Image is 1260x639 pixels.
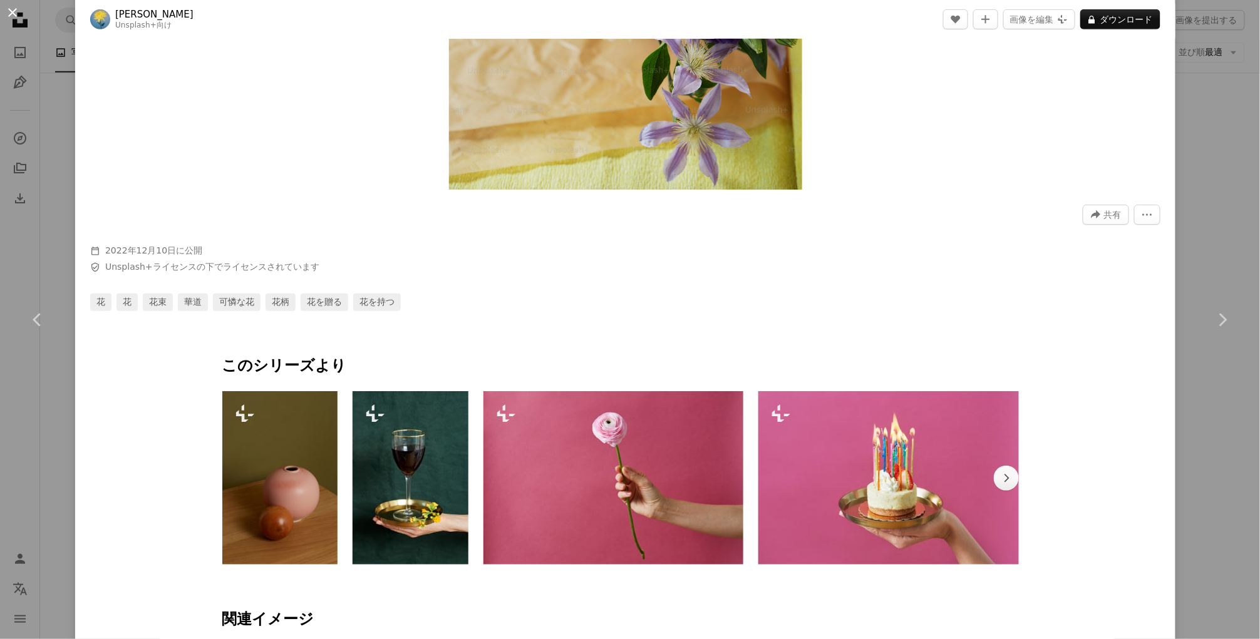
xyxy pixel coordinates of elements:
h4: 関連イメージ [222,610,1029,630]
a: 花束 [143,294,173,311]
a: ろうそくが乗ったケーキが入った皿を持つ手 [758,472,1019,483]
img: テーブルの上の卵のカップル [222,391,338,565]
button: ダウンロード [1080,9,1160,29]
a: [PERSON_NAME] [115,8,194,21]
button: コレクションに追加する [973,9,998,29]
span: 共有 [1104,205,1122,224]
span: に公開 [105,245,202,255]
p: このシリーズより [222,356,1029,376]
a: Unsplash+ [115,21,157,29]
a: グラスワイン [353,472,468,483]
a: 可憐な花 [213,294,261,311]
time: 2022年12月10日 1:48:31 JST [105,245,176,255]
img: ろうそくが乗ったケーキが入った皿を持つ手 [758,391,1019,565]
a: Unsplash+ライセンス [105,262,197,272]
a: 次へ [1185,260,1260,380]
a: 花 [90,294,111,311]
a: 花柄 [266,294,296,311]
span: の下でライセンスされています [105,261,319,273]
button: いいね！ [943,9,968,29]
a: 花を持つ [353,294,401,311]
button: その他のアクション [1134,205,1160,225]
img: Lia Bekyanのプロフィールを見る [90,9,110,29]
button: リストを右にスクロールする [994,466,1019,491]
a: 花を贈る [301,294,348,311]
div: 向け [115,21,194,31]
a: 花を持つ手 [483,472,744,483]
button: このビジュアルを共有する [1083,205,1129,225]
img: グラスワイン [353,391,468,565]
a: 華道 [178,294,208,311]
a: テーブルの上の卵のカップル [222,472,338,483]
button: 画像を編集 [1003,9,1075,29]
img: 花を持つ手 [483,391,744,565]
a: 花 [116,294,138,311]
